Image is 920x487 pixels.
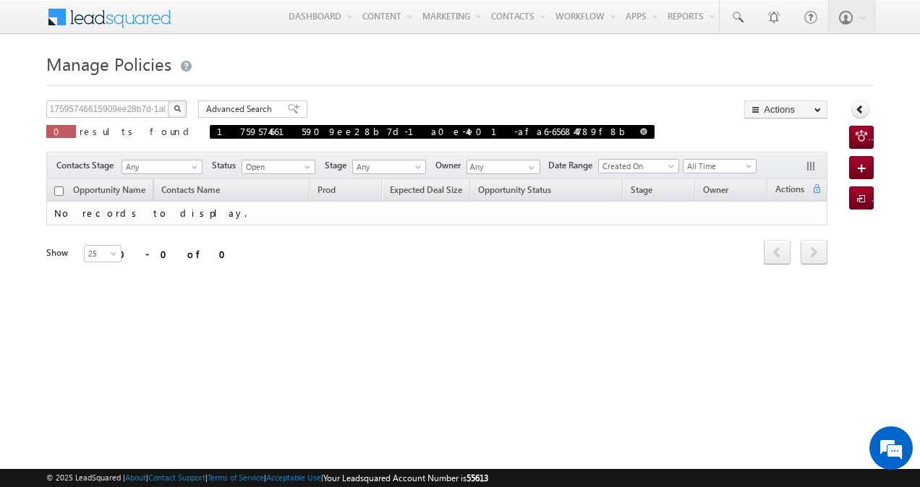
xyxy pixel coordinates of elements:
a: Stage [623,182,660,201]
span: Owner [703,184,728,195]
span: Owner [435,159,467,172]
input: Type to Search [467,160,540,174]
a: Terms of Service [208,473,264,482]
span: All Time [683,160,752,173]
span: Your Leadsquared Account Number is [323,473,488,483]
textarea: Type your message and hit 'Enter' [19,134,264,369]
span: next [801,240,827,264]
a: 25 [84,245,122,262]
span: Stage [631,184,652,195]
a: About [125,473,146,482]
span: Opportunity Name [73,184,145,195]
input: Check all records [54,186,64,196]
span: 55613 [467,473,488,483]
span: prev [764,240,791,264]
span: Any [122,160,197,173]
a: Acceptable Use [266,473,321,482]
span: Stage [325,159,352,172]
a: All Time [683,159,757,173]
span: Date Range [548,159,598,172]
a: Opportunity Name [66,182,153,201]
a: Created On [598,159,679,173]
a: Any [122,160,203,174]
span: Contacts Name [154,182,227,201]
a: prev [764,241,791,264]
span: Any [353,160,422,173]
span: Open [242,160,311,173]
span: Contacts Stage [56,159,119,172]
div: Show [46,246,72,259]
button: Actions [744,100,827,118]
span: Manage Policies [46,52,171,75]
a: Opportunity Status [471,182,558,201]
span: results found [80,125,195,137]
div: 0 - 0 of 0 [119,246,234,262]
span: Created On [599,160,674,173]
a: next [801,241,827,264]
a: Any [352,160,426,174]
div: Chat with us now [75,76,243,95]
div: Minimize live chat window [237,7,272,42]
span: Status [212,159,242,172]
span: 0 [54,125,69,137]
td: No records to display. [46,202,828,225]
a: Expected Deal Size [383,182,469,201]
span: 17595746615909ee28b7d-1a0e-4e01-afa6-656844789f8b [217,125,633,137]
a: Open [242,160,315,174]
a: Contact Support [148,473,205,482]
span: Expected Deal Size [390,184,462,195]
span: Prod [318,184,336,195]
img: d_60004797649_company_0_60004797649 [25,76,61,95]
span: Actions [768,181,812,200]
span: © 2025 LeadSquared | | | | | [46,471,488,485]
span: 25 [85,247,123,260]
img: Search [174,105,181,112]
em: Start Chat [197,380,263,400]
span: Advanced Search [206,103,276,116]
a: Show All Items [521,160,539,175]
